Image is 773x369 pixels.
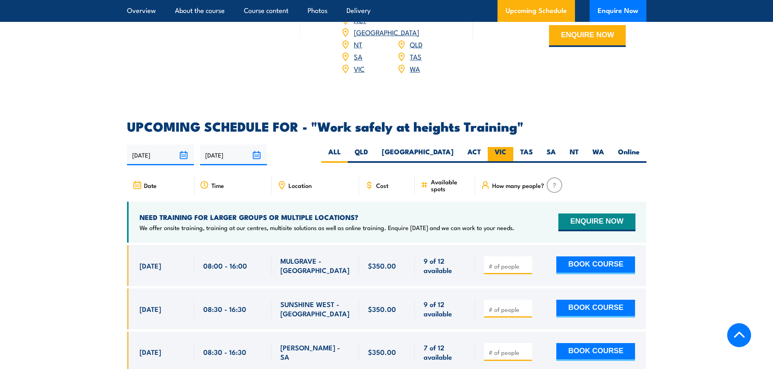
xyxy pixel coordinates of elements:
[368,304,396,314] span: $350.00
[203,261,247,270] span: 08:00 - 16:00
[461,147,488,163] label: ACT
[140,213,515,222] h4: NEED TRAINING FOR LARGER GROUPS OR MULTIPLE LOCATIONS?
[375,147,461,163] label: [GEOGRAPHIC_DATA]
[563,147,586,163] label: NT
[354,51,362,61] a: SA
[431,178,469,192] span: Available spots
[280,256,350,275] span: MULGRAVE - [GEOGRAPHIC_DATA]
[489,262,529,270] input: # of people
[410,51,422,61] a: TAS
[354,39,362,49] a: NT
[424,299,466,318] span: 9 of 12 available
[200,145,267,165] input: To date
[556,300,635,318] button: BOOK COURSE
[540,147,563,163] label: SA
[556,256,635,274] button: BOOK COURSE
[558,213,635,231] button: ENQUIRE NOW
[376,182,388,189] span: Cost
[140,304,161,314] span: [DATE]
[424,343,466,362] span: 7 of 12 available
[289,182,312,189] span: Location
[144,182,157,189] span: Date
[368,261,396,270] span: $350.00
[611,147,646,163] label: Online
[203,347,246,356] span: 08:30 - 16:30
[127,145,194,165] input: From date
[492,182,544,189] span: How many people?
[280,299,350,318] span: SUNSHINE WEST - [GEOGRAPHIC_DATA]
[410,64,420,73] a: WA
[368,347,396,356] span: $350.00
[127,120,646,132] h2: UPCOMING SCHEDULE FOR - "Work safely at heights Training"
[488,147,513,163] label: VIC
[280,343,350,362] span: [PERSON_NAME] - SA
[424,256,466,275] span: 9 of 12 available
[549,25,626,47] button: ENQUIRE NOW
[354,64,364,73] a: VIC
[513,147,540,163] label: TAS
[556,343,635,361] button: BOOK COURSE
[489,305,529,314] input: # of people
[348,147,375,163] label: QLD
[354,27,419,37] a: [GEOGRAPHIC_DATA]
[211,182,224,189] span: Time
[140,261,161,270] span: [DATE]
[410,39,422,49] a: QLD
[586,147,611,163] label: WA
[321,147,348,163] label: ALL
[489,348,529,356] input: # of people
[140,347,161,356] span: [DATE]
[203,304,246,314] span: 08:30 - 16:30
[140,224,515,232] p: We offer onsite training, training at our centres, multisite solutions as well as online training...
